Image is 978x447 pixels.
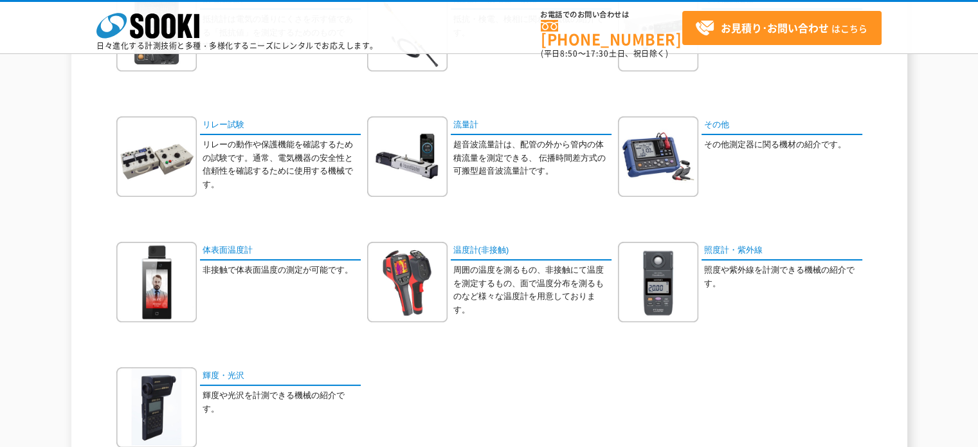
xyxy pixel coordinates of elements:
span: 17:30 [586,48,609,59]
span: お電話でのお問い合わせは [541,11,682,19]
p: 日々進化する計測技術と多種・多様化するニーズにレンタルでお応えします。 [96,42,378,50]
p: 非接触で体表面温度の測定が可能です。 [203,264,361,277]
img: 照度計・紫外線 [618,242,698,322]
p: その他測定器に関る機材の紹介です。 [704,138,862,152]
span: はこちら [695,19,867,38]
strong: お見積り･お問い合わせ [721,20,829,35]
img: 体表面温度計 [116,242,197,322]
img: 温度計(非接触) [367,242,448,322]
p: 周囲の温度を測るもの、非接触にて温度を測定するもの、面で温度分布を測るものなど様々な温度計を用意しております。 [453,264,611,317]
a: 体表面温度計 [200,242,361,260]
img: リレー試験 [116,116,197,197]
p: 超音波流量計は、配管の外から管内の体積流量を測定できる、 伝播時間差方式の可搬型超音波流量計です。 [453,138,611,178]
p: 輝度や光沢を計測できる機械の紹介です。 [203,389,361,416]
a: 流量計 [451,116,611,135]
a: 照度計・紫外線 [702,242,862,260]
img: その他 [618,116,698,197]
a: その他 [702,116,862,135]
a: リレー試験 [200,116,361,135]
p: リレーの動作や保護機能を確認するための試験です。通常、電気機器の安全性と信頼性を確認するために使用する機械です。 [203,138,361,192]
span: (平日 ～ 土日、祝日除く) [541,48,668,59]
a: 温度計(非接触) [451,242,611,260]
img: 流量計 [367,116,448,197]
p: 照度や紫外線を計測できる機械の紹介です。 [704,264,862,291]
span: 8:50 [560,48,578,59]
a: 輝度・光沢 [200,367,361,386]
a: お見積り･お問い合わせはこちら [682,11,882,45]
a: [PHONE_NUMBER] [541,20,682,46]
